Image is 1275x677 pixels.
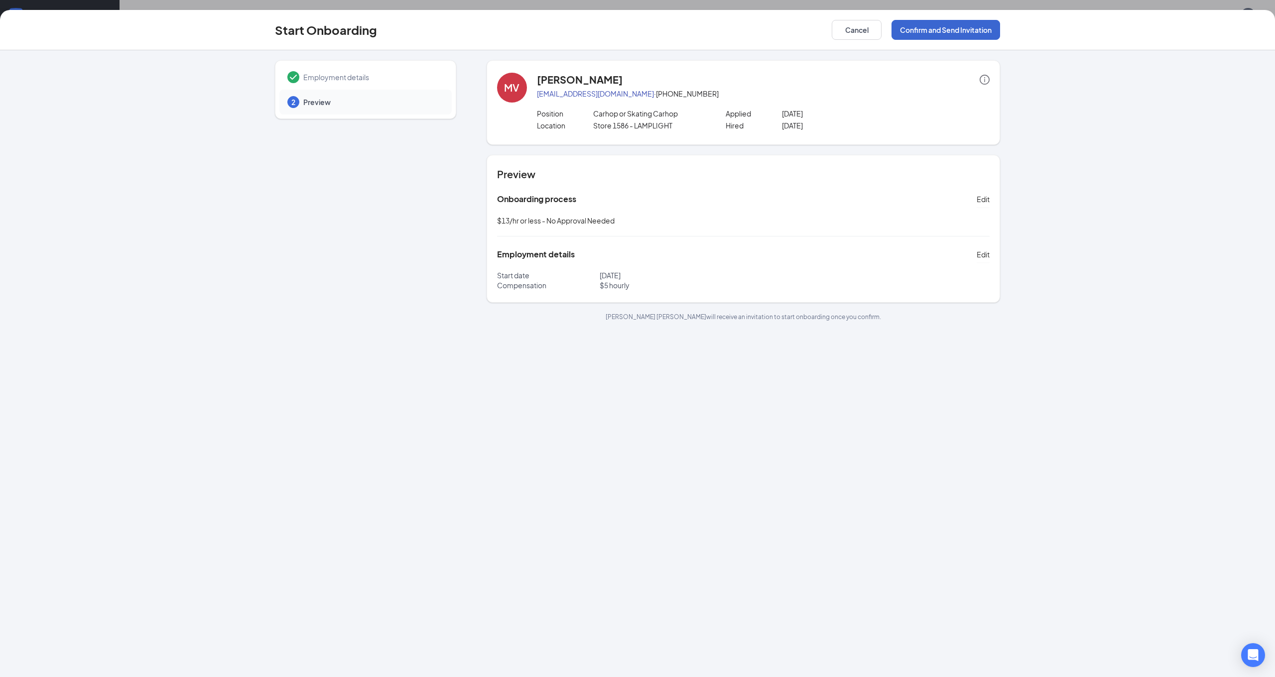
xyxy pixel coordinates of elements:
[497,216,615,225] span: $13/hr or less - No Approval Needed
[537,89,654,98] a: [EMAIL_ADDRESS][DOMAIN_NAME]
[291,97,295,107] span: 2
[726,120,782,130] p: Hired
[275,21,377,38] h3: Start Onboarding
[977,194,990,204] span: Edit
[977,191,990,207] button: Edit
[1241,643,1265,667] div: Open Intercom Messenger
[497,249,575,260] h5: Employment details
[593,109,706,118] p: Carhop or Skating Carhop
[977,246,990,262] button: Edit
[600,280,744,290] p: $ 5 hourly
[497,167,990,181] h4: Preview
[593,120,706,130] p: Store 1586 - LAMPLIGHT
[497,280,600,290] p: Compensation
[832,20,882,40] button: Cancel
[537,89,990,99] p: · [PHONE_NUMBER]
[303,97,442,107] span: Preview
[497,270,600,280] p: Start date
[537,73,623,87] h4: [PERSON_NAME]
[782,120,895,130] p: [DATE]
[537,109,594,118] p: Position
[782,109,895,118] p: [DATE]
[287,71,299,83] svg: Checkmark
[980,75,990,85] span: info-circle
[537,120,594,130] p: Location
[497,194,576,205] h5: Onboarding process
[303,72,442,82] span: Employment details
[977,249,990,259] span: Edit
[726,109,782,118] p: Applied
[504,81,519,95] div: MV
[487,313,1000,321] p: [PERSON_NAME] [PERSON_NAME] will receive an invitation to start onboarding once you confirm.
[600,270,744,280] p: [DATE]
[892,20,1000,40] button: Confirm and Send Invitation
